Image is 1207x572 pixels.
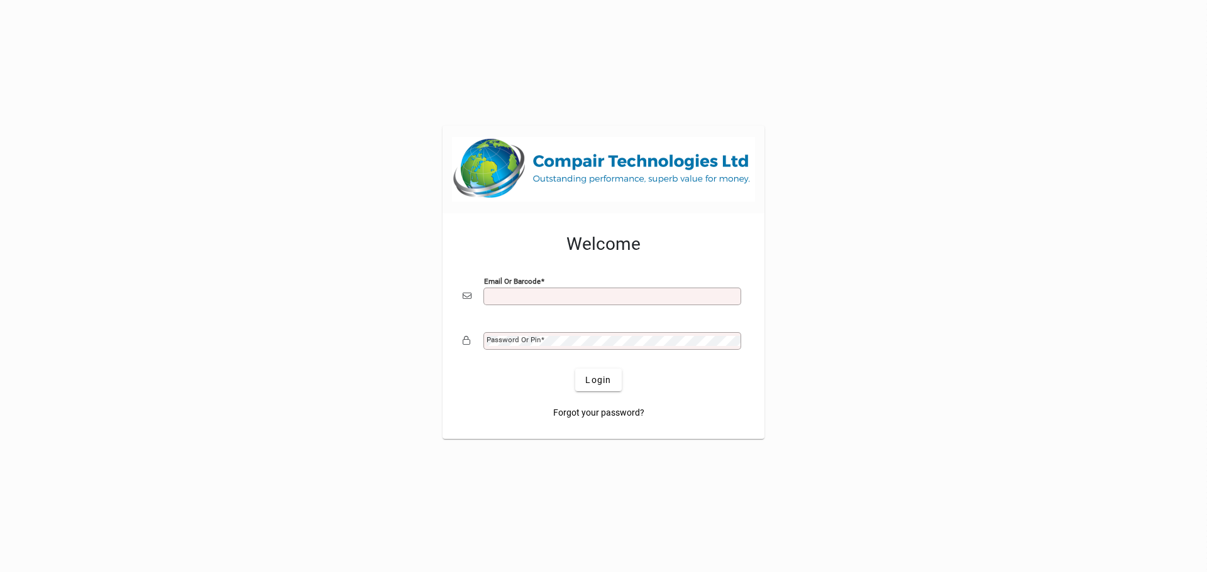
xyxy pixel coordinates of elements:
span: Forgot your password? [553,406,644,419]
span: Login [585,374,611,387]
mat-label: Email or Barcode [484,277,541,286]
button: Login [575,369,621,391]
h2: Welcome [463,234,744,255]
a: Forgot your password? [548,401,649,424]
mat-label: Password or Pin [487,335,541,344]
